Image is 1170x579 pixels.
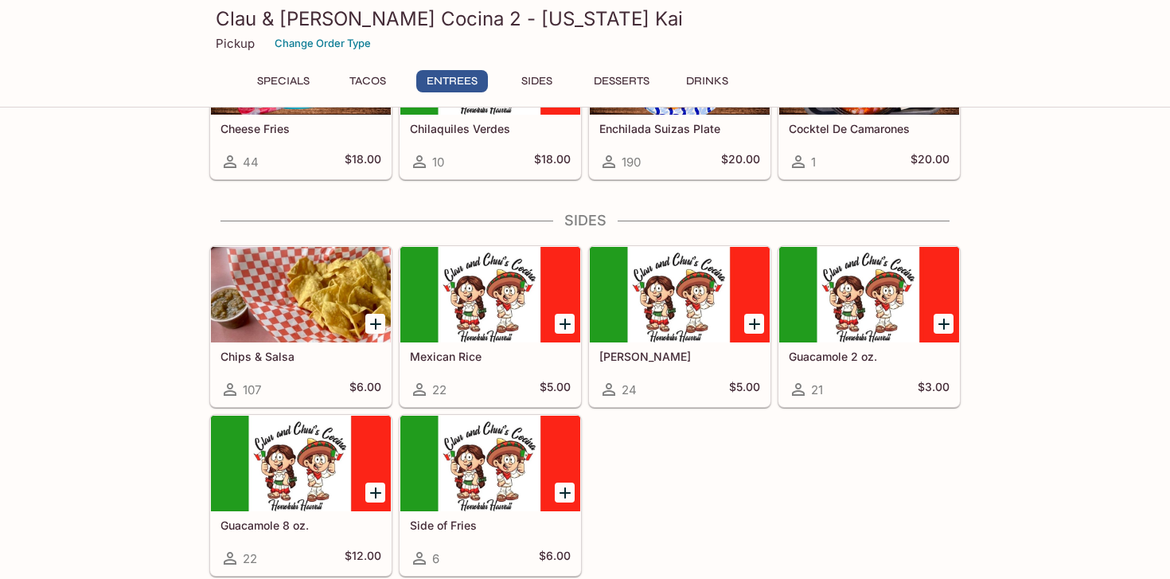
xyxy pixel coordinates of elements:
div: Guacamole 8 oz. [211,416,391,511]
button: Add Guacamole 8 oz. [365,483,385,503]
span: 44 [243,155,259,170]
h5: Guacamole 8 oz. [220,518,381,532]
h5: $6.00 [539,549,571,568]
button: Specials [248,70,319,92]
h4: Sides [209,212,961,229]
h5: $20.00 [911,152,950,171]
h5: $5.00 [540,380,571,399]
div: Mexican Rice [400,247,580,342]
h5: [PERSON_NAME] [599,350,760,363]
h3: Clau & [PERSON_NAME] Cocina 2 - [US_STATE] Kai [216,6,954,31]
button: Add Guacamole 2 oz. [934,314,954,334]
h5: $5.00 [729,380,760,399]
div: Refried Beans [590,247,770,342]
h5: Chilaquiles Verdes [410,122,571,135]
span: 6 [432,551,439,566]
div: Guacamole 2 oz. [779,247,959,342]
h5: $12.00 [345,549,381,568]
div: Cocktel De Camarones [779,19,959,115]
div: Chilaquiles Verdes [400,19,580,115]
h5: Mexican Rice [410,350,571,363]
button: Entrees [416,70,488,92]
h5: $18.00 [345,152,381,171]
span: 1 [811,155,816,170]
h5: Enchilada Suizas Plate [599,122,760,135]
span: 22 [243,551,257,566]
div: Chips & Salsa [211,247,391,342]
a: [PERSON_NAME]24$5.00 [589,246,770,407]
h5: $18.00 [534,152,571,171]
h5: Cheese Fries [220,122,381,135]
h5: Side of Fries [410,518,571,532]
span: 21 [811,382,823,397]
div: Side of Fries [400,416,580,511]
a: Mexican Rice22$5.00 [400,246,581,407]
h5: $3.00 [918,380,950,399]
span: 22 [432,382,447,397]
h5: Guacamole 2 oz. [789,350,950,363]
h5: $20.00 [721,152,760,171]
span: 24 [622,382,637,397]
h5: $6.00 [349,380,381,399]
span: 10 [432,155,444,170]
button: Add Mexican Rice [555,314,575,334]
button: Drinks [671,70,743,92]
a: Guacamole 8 oz.22$12.00 [210,415,392,576]
h5: Chips & Salsa [220,350,381,363]
button: Sides [501,70,572,92]
a: Chips & Salsa107$6.00 [210,246,392,407]
span: 190 [622,155,641,170]
button: Add Side of Fries [555,483,575,503]
button: Change Order Type [267,31,378,56]
div: Cheese Fries [211,19,391,115]
button: Tacos [332,70,404,92]
a: Guacamole 2 oz.21$3.00 [778,246,960,407]
p: Pickup [216,36,255,51]
button: Desserts [585,70,658,92]
a: Side of Fries6$6.00 [400,415,581,576]
button: Add Chips & Salsa [365,314,385,334]
div: Enchilada Suizas Plate [590,19,770,115]
span: 107 [243,382,261,397]
button: Add Refried Beans [744,314,764,334]
h5: Cocktel De Camarones [789,122,950,135]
